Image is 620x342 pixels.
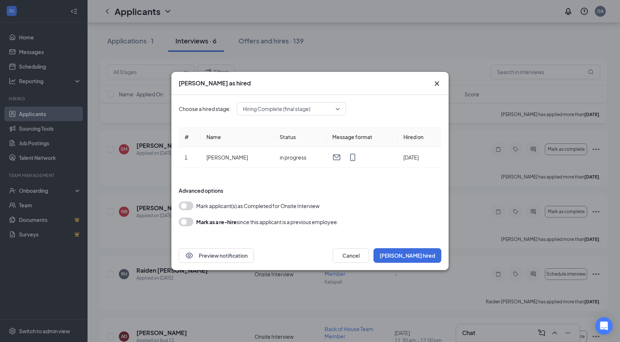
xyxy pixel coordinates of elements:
[433,79,441,88] svg: Cross
[185,251,194,260] svg: Eye
[595,317,613,335] div: Open Intercom Messenger
[373,248,441,263] button: [PERSON_NAME] hired
[196,219,237,225] b: Mark as a re-hire
[274,147,326,168] td: in progress
[201,127,274,147] th: Name
[433,79,441,88] button: Close
[179,248,254,263] button: EyePreview notification
[201,147,274,168] td: [PERSON_NAME]
[243,103,310,114] span: Hiring Complete (final stage)
[185,154,187,161] span: 1
[196,201,319,210] span: Mark applicant(s) as Completed for Onsite Interview
[398,147,441,168] td: [DATE]
[274,127,326,147] th: Status
[179,79,251,87] h3: [PERSON_NAME] as hired
[196,218,338,226] div: since this applicant is a previous employee.
[179,127,201,147] th: #
[332,153,341,162] svg: Email
[398,127,441,147] th: Hired on
[179,187,441,194] div: Advanced options
[326,127,398,147] th: Message format
[348,153,357,162] svg: MobileSms
[179,105,231,113] span: Choose a hired stage:
[333,248,369,263] button: Cancel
